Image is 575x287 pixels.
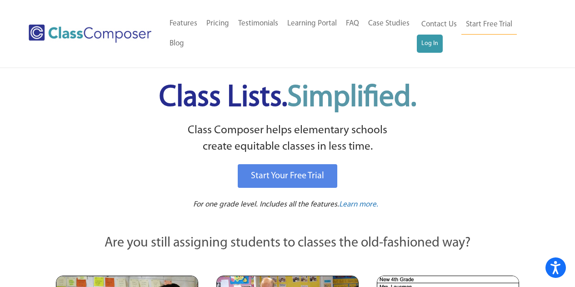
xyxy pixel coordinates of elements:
[283,14,341,34] a: Learning Portal
[56,233,520,253] p: Are you still assigning students to classes the old-fashioned way?
[55,122,521,156] p: Class Composer helps elementary schools create equitable classes in less time.
[339,199,378,211] a: Learn more.
[234,14,283,34] a: Testimonials
[193,201,339,208] span: For one grade level. Includes all the features.
[238,164,337,188] a: Start Your Free Trial
[341,14,364,34] a: FAQ
[165,14,202,34] a: Features
[417,15,540,53] nav: Header Menu
[165,34,189,54] a: Blog
[251,171,324,181] span: Start Your Free Trial
[364,14,414,34] a: Case Studies
[417,15,461,35] a: Contact Us
[339,201,378,208] span: Learn more.
[159,83,416,113] span: Class Lists.
[29,25,151,43] img: Class Composer
[287,83,416,113] span: Simplified.
[202,14,234,34] a: Pricing
[417,35,443,53] a: Log In
[461,15,517,35] a: Start Free Trial
[165,14,417,54] nav: Header Menu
